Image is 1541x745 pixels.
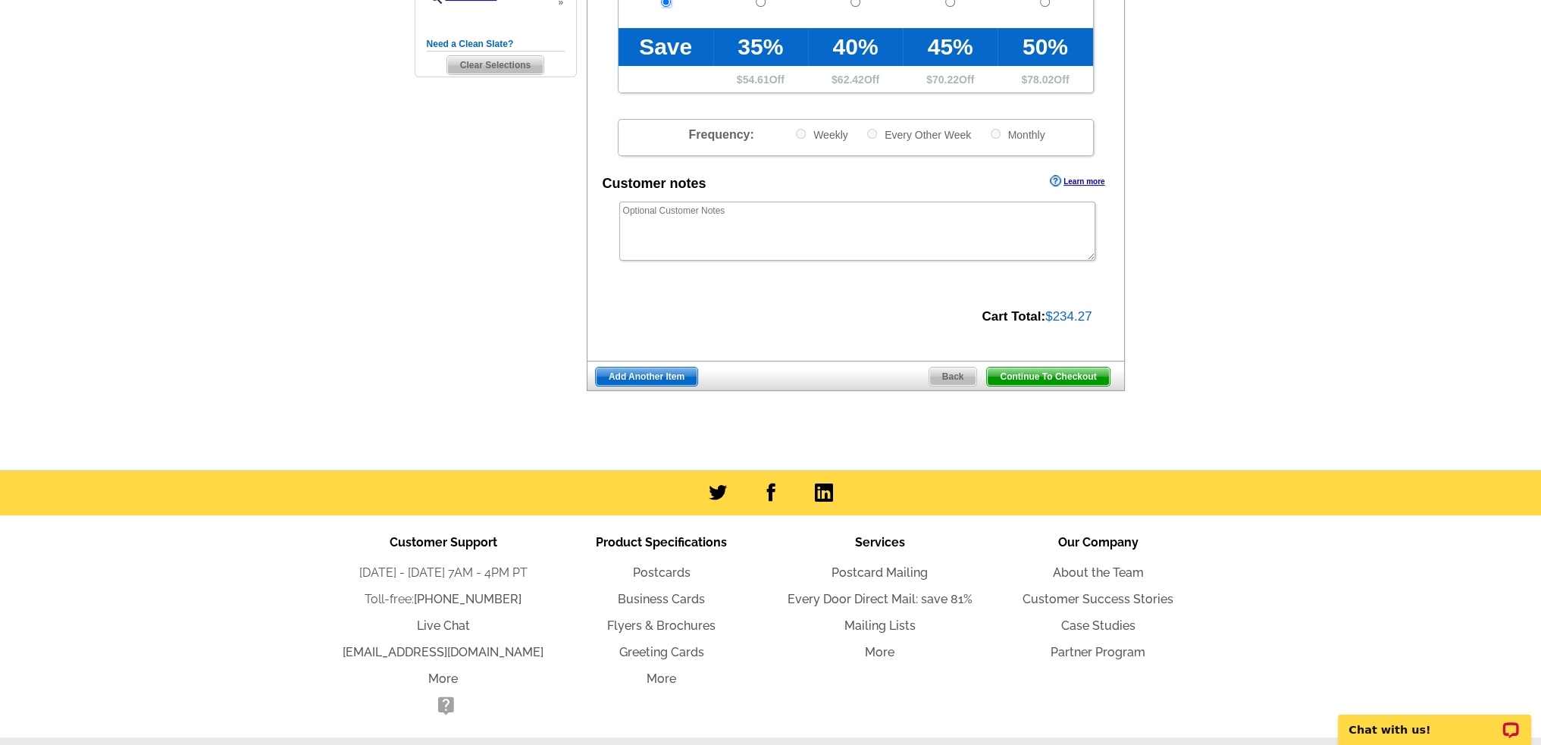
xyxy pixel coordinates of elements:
[794,127,848,142] label: Weekly
[796,129,806,139] input: Weekly
[595,367,698,387] a: Add Another Item
[1050,175,1104,187] a: Learn more
[334,564,553,582] li: [DATE] - [DATE] 7AM - 4PM PT
[427,37,565,52] h5: Need a Clean Slate?
[998,28,1092,66] td: 50%
[414,592,521,606] a: [PHONE_NUMBER]
[688,128,753,141] span: Frequency:
[713,28,808,66] td: 35%
[1027,74,1054,86] span: 78.02
[867,129,877,139] input: Every Other Week
[866,127,971,142] label: Every Other Week
[1053,565,1144,580] a: About the Team
[932,74,959,86] span: 70.22
[607,618,716,633] a: Flyers & Brochures
[998,66,1092,92] td: $ Off
[596,535,727,549] span: Product Specifications
[1051,645,1145,659] a: Partner Program
[334,590,553,609] li: Toll-free:
[713,66,808,92] td: $ Off
[633,565,691,580] a: Postcards
[619,28,713,66] td: Save
[596,368,697,386] span: Add Another Item
[808,66,903,92] td: $ Off
[929,367,978,387] a: Back
[929,368,977,386] span: Back
[743,74,769,86] span: 54.61
[989,127,1045,142] label: Monthly
[903,28,998,66] td: 45%
[619,645,704,659] a: Greeting Cards
[844,618,916,633] a: Mailing Lists
[1045,309,1092,324] span: $234.27
[618,592,705,606] a: Business Cards
[982,309,1045,324] strong: Cart Total:
[343,645,543,659] a: [EMAIL_ADDRESS][DOMAIN_NAME]
[1328,697,1541,745] iframe: LiveChat chat widget
[1058,535,1139,549] span: Our Company
[838,74,864,86] span: 62.42
[1061,618,1135,633] a: Case Studies
[903,66,998,92] td: $ Off
[808,28,903,66] td: 40%
[865,645,894,659] a: More
[855,535,905,549] span: Services
[991,129,1001,139] input: Monthly
[987,368,1109,386] span: Continue To Checkout
[788,592,973,606] a: Every Door Direct Mail: save 81%
[428,671,458,686] a: More
[447,56,543,74] span: Clear Selections
[390,535,497,549] span: Customer Support
[647,671,676,686] a: More
[1023,592,1173,606] a: Customer Success Stories
[832,565,928,580] a: Postcard Mailing
[603,174,706,194] div: Customer notes
[417,618,470,633] a: Live Chat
